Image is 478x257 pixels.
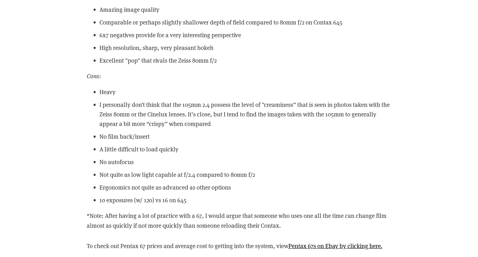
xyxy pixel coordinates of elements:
p: 6x7 negatives provide for a very interesting perspective [99,30,392,40]
p: No film back/insert [99,132,392,141]
p: : [87,71,392,81]
p: No autofocus [99,157,392,167]
p: A little difficult to load quickly [99,144,392,154]
p: Heavy [99,87,392,97]
em: Cons [87,72,99,80]
p: Ergonomics not quite as advanced as other options [99,183,392,192]
p: Comparable or perhaps slightly shallower depth of field compared to 80mm f/2 on Contax 645 [99,17,392,27]
p: Amazing image quality [99,5,392,14]
p: *Note: After having a lot of practice with a 67, I would argue that someone who uses one all the ... [87,211,392,230]
p: High resolution, sharp, very pleasant bokeh [99,43,392,52]
p: Excellent "pop" that rivals the Zeiss 80mm f/2 [99,56,392,65]
a: Pentax 67s on Ebay by clicking here. [288,242,382,250]
p: Not quite as low light capable at f/2.4 compared to 80mm f/2 [99,170,392,179]
p: I personally don’t think that the 105mm 2.4 possess the level of "creaminess” that is seen in pho... [99,100,392,129]
p: To check out Pentax 67 prices and average cost to getting into the system, view [87,241,392,251]
p: 10 exposures (w/ 120) vs 16 on 645 [99,195,392,205]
